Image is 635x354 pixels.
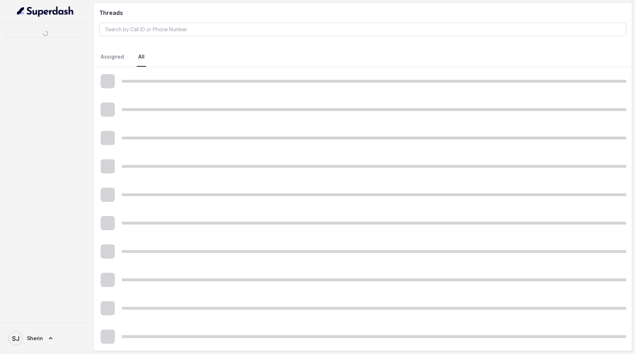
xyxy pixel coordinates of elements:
a: Sherin [6,328,85,348]
img: light.svg [17,6,74,17]
a: Assigned [99,48,125,67]
h2: Threads [99,9,626,17]
span: Sherin [27,335,43,342]
input: Search by Call ID or Phone Number [99,23,626,36]
text: SJ [12,335,19,342]
nav: Tabs [99,48,626,67]
a: All [137,48,146,67]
